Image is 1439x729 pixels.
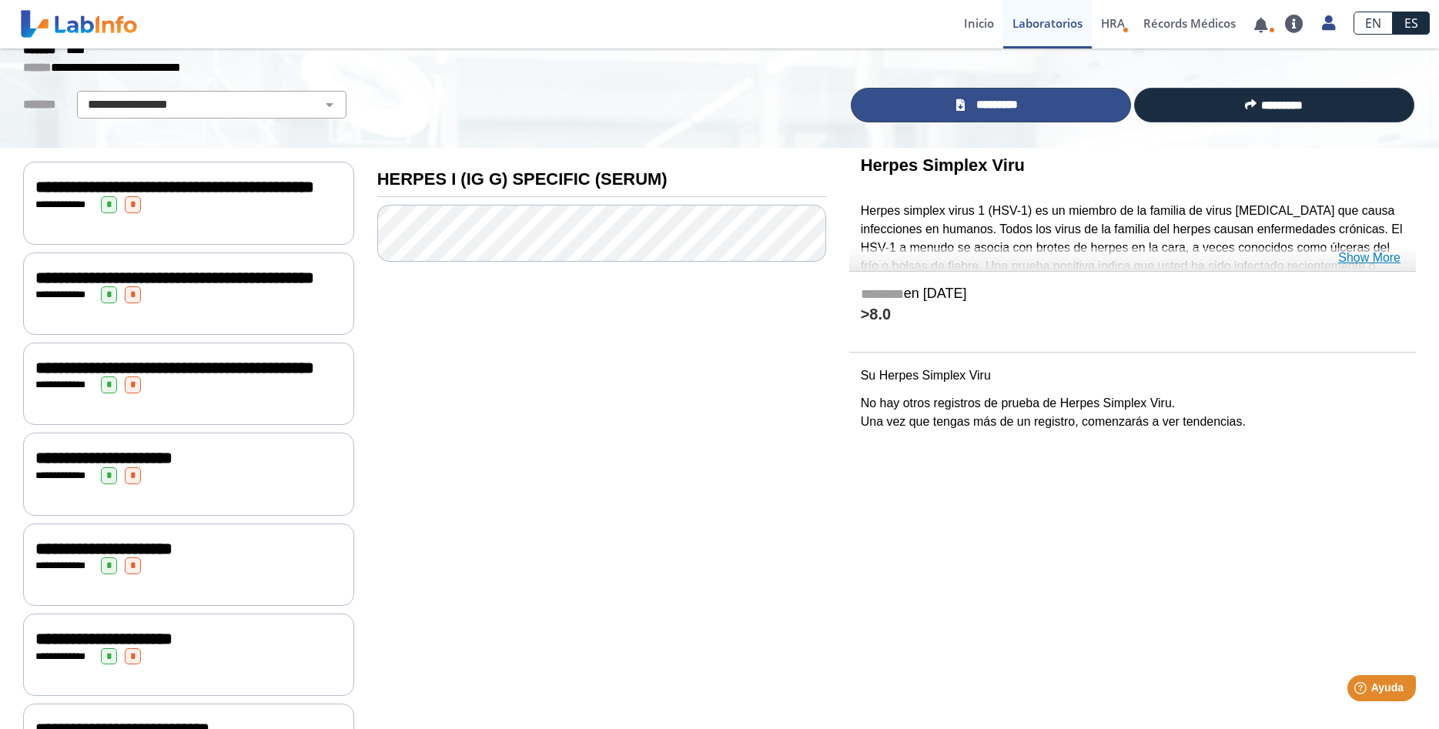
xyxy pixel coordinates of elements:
a: EN [1354,12,1393,35]
p: Su Herpes Simplex Viru [861,366,1404,385]
p: No hay otros registros de prueba de Herpes Simplex Viru. Una vez que tengas más de un registro, c... [861,394,1404,431]
p: Herpes simplex virus 1 (HSV-1) es un miembro de la familia de virus [MEDICAL_DATA] que causa infe... [861,202,1404,294]
b: HERPES I (IG G) SPECIFIC (SERUM) [377,169,668,189]
a: Show More [1338,249,1401,267]
h5: en [DATE] [861,286,1404,303]
b: Herpes Simplex Viru [861,155,1025,175]
a: ES [1393,12,1430,35]
iframe: Help widget launcher [1302,669,1422,712]
span: HRA [1101,15,1125,31]
h4: >8.0 [861,306,1404,325]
